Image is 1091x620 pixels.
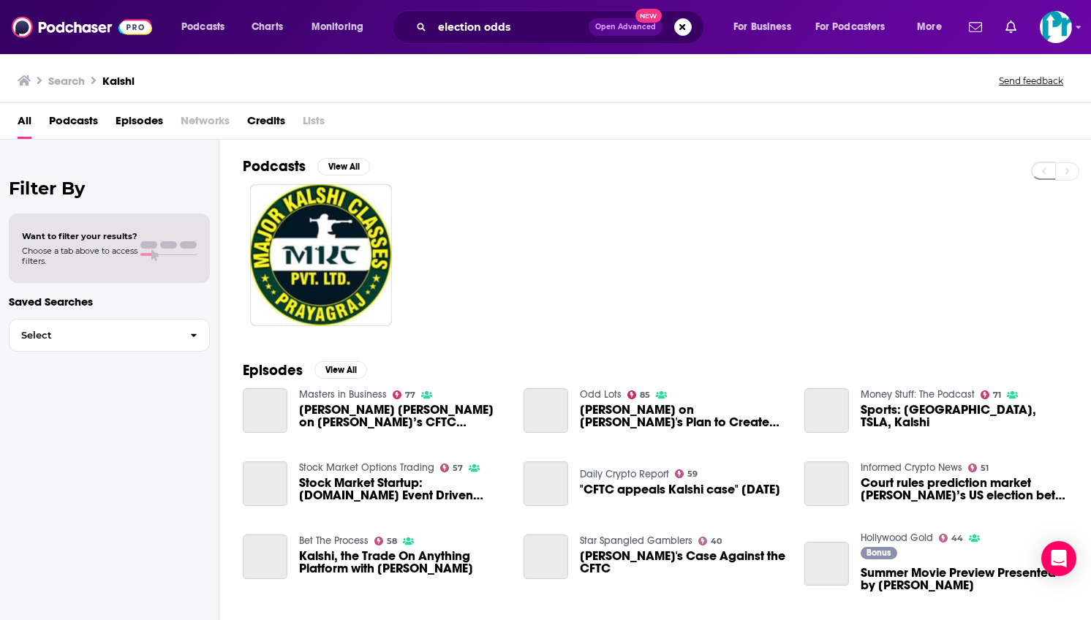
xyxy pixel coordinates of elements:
[18,109,31,139] a: All
[48,74,85,88] h3: Search
[102,74,135,88] h3: Kalshi
[299,477,506,502] a: Stock Market Startup: Kalshi.com Event Driven Trading with Tarek Mansour
[939,534,964,542] a: 44
[580,550,787,575] a: Kalshi's Case Against the CFTC
[815,17,886,37] span: For Podcasters
[635,9,662,23] span: New
[9,178,210,199] h2: Filter By
[406,10,718,44] div: Search podcasts, credits, & more...
[675,469,698,478] a: 59
[1040,11,1072,43] span: Logged in as Predictitpress
[1040,11,1072,43] img: User Profile
[243,388,287,433] a: Luana Lopes Lara on Kalshi’s CFTC Approval Journey
[861,461,962,474] a: Informed Crypto News
[867,548,891,557] span: Bonus
[453,465,463,472] span: 57
[994,75,1068,87] button: Send feedback
[387,538,397,545] span: 58
[49,109,98,139] a: Podcasts
[580,483,780,496] span: "CFTC appeals Kalshi case" [DATE]
[524,534,568,579] a: Kalshi's Case Against the CFTC
[723,15,809,39] button: open menu
[243,361,367,379] a: EpisodesView All
[1041,541,1076,576] div: Open Intercom Messenger
[861,404,1068,428] span: Sports: [GEOGRAPHIC_DATA], TSLA, Kalshi
[314,361,367,379] button: View All
[640,392,650,398] span: 85
[299,550,506,575] a: Kalshi, the Trade On Anything Platform with Noah Sternig
[243,534,287,579] a: Kalshi, the Trade On Anything Platform with Noah Sternig
[917,17,942,37] span: More
[580,550,787,575] span: [PERSON_NAME]'s Case Against the CFTC
[9,319,210,352] button: Select
[299,461,434,474] a: Stock Market Options Trading
[405,392,415,398] span: 77
[804,542,849,586] a: Summer Movie Preview Presented by Kalshi
[963,15,988,39] a: Show notifications dropdown
[12,13,152,41] img: Podchaser - Follow, Share and Rate Podcasts
[595,23,656,31] span: Open Advanced
[993,392,1001,398] span: 71
[252,17,283,37] span: Charts
[299,388,387,401] a: Masters in Business
[580,468,669,480] a: Daily Crypto Report
[247,109,285,139] a: Credits
[299,404,506,428] a: Luana Lopes Lara on Kalshi’s CFTC Approval Journey
[242,15,292,39] a: Charts
[299,477,506,502] span: Stock Market Startup: [DOMAIN_NAME] Event Driven Trading with [PERSON_NAME]
[317,158,370,175] button: View All
[1000,15,1022,39] a: Show notifications dropdown
[861,567,1068,591] a: Summer Movie Preview Presented by Kalshi
[301,15,382,39] button: open menu
[432,15,589,39] input: Search podcasts, credits, & more...
[299,534,369,547] a: Bet The Process
[733,17,791,37] span: For Business
[116,109,163,139] a: Episodes
[907,15,960,39] button: open menu
[303,109,325,139] span: Lists
[440,464,464,472] a: 57
[861,477,1068,502] a: Court rules prediction market Kalshi’s US election bets are legal
[243,461,287,506] a: Stock Market Startup: Kalshi.com Event Driven Trading with Tarek Mansour
[299,404,506,428] span: [PERSON_NAME] [PERSON_NAME] on [PERSON_NAME]’s CFTC Approval Journey
[10,330,178,340] span: Select
[861,532,933,544] a: Hollywood Gold
[698,537,722,545] a: 40
[312,17,363,37] span: Monitoring
[580,534,692,547] a: Star Spangled Gamblers
[951,535,963,542] span: 44
[806,15,907,39] button: open menu
[589,18,662,36] button: Open AdvancedNew
[524,461,568,506] a: "CFTC appeals Kalshi case" Sep 16, 2024
[243,361,303,379] h2: Episodes
[711,538,722,545] span: 40
[580,388,622,401] a: Odd Lots
[861,388,975,401] a: Money Stuff: The Podcast
[981,390,1002,399] a: 71
[861,567,1068,591] span: Summer Movie Preview Presented by [PERSON_NAME]
[393,390,416,399] a: 77
[968,464,989,472] a: 51
[861,477,1068,502] span: Court rules prediction market [PERSON_NAME]’s US election bets are legal
[243,157,370,175] a: PodcastsView All
[580,404,787,428] a: Tarek Mansour on Kalshi's Plan to Create Markets in Everything
[1040,11,1072,43] button: Show profile menu
[981,465,989,472] span: 51
[580,404,787,428] span: [PERSON_NAME] on [PERSON_NAME]'s Plan to Create Markets in Everything
[22,231,137,241] span: Want to filter your results?
[22,246,137,266] span: Choose a tab above to access filters.
[181,109,230,139] span: Networks
[687,471,698,477] span: 59
[299,550,506,575] span: Kalshi, the Trade On Anything Platform with [PERSON_NAME]
[861,404,1068,428] a: Sports: India, TSLA, Kalshi
[804,388,849,433] a: Sports: India, TSLA, Kalshi
[171,15,244,39] button: open menu
[804,461,849,506] a: Court rules prediction market Kalshi’s US election bets are legal
[580,483,780,496] a: "CFTC appeals Kalshi case" Sep 16, 2024
[374,537,398,545] a: 58
[9,295,210,309] p: Saved Searches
